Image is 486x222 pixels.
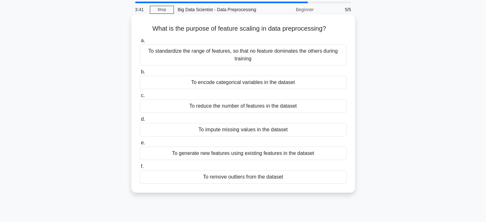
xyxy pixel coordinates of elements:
div: To generate new features using existing features in the dataset [140,147,347,160]
a: Stop [150,6,174,14]
span: c. [141,93,145,98]
div: 5/5 [318,3,355,16]
div: To remove outliers from the dataset [140,170,347,184]
span: e. [141,140,145,145]
span: f. [141,164,144,169]
span: d. [141,116,145,122]
div: To standardize the range of features, so that no feature dominates the others during training [140,44,347,65]
h5: What is the purpose of feature scaling in data preprocessing? [139,25,347,33]
div: To impute missing values in the dataset [140,123,347,136]
div: To encode categorical variables in the dataset [140,76,347,89]
div: Beginner [262,3,318,16]
span: a. [141,38,145,43]
div: 3:41 [131,3,150,16]
div: To reduce the number of features in the dataset [140,99,347,113]
div: Big Data Scientist - Data Preprocessing [174,3,262,16]
span: b. [141,69,145,74]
